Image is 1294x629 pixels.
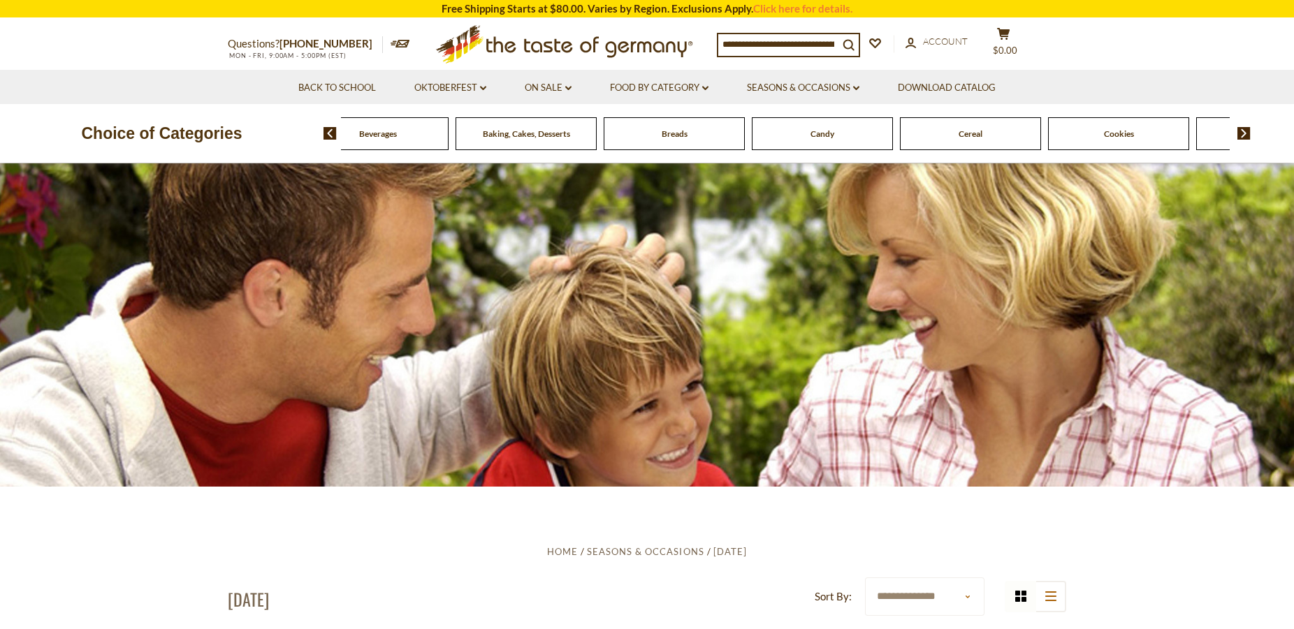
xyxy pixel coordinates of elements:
[1104,128,1134,139] a: Cookies
[483,128,570,139] a: Baking, Cakes, Desserts
[753,2,852,15] a: Click here for details.
[898,80,996,96] a: Download Catalog
[547,546,578,557] a: Home
[906,34,968,50] a: Account
[359,128,397,139] a: Beverages
[713,546,747,557] a: [DATE]
[747,80,859,96] a: Seasons & Occasions
[298,80,376,96] a: Back to School
[228,589,269,609] h1: [DATE]
[279,37,372,50] a: [PHONE_NUMBER]
[610,80,708,96] a: Food By Category
[587,546,704,557] a: Seasons & Occasions
[1237,127,1251,140] img: next arrow
[959,128,982,139] a: Cereal
[662,128,688,139] a: Breads
[228,52,347,59] span: MON - FRI, 9:00AM - 5:00PM (EST)
[525,80,572,96] a: On Sale
[993,45,1017,56] span: $0.00
[414,80,486,96] a: Oktoberfest
[923,36,968,47] span: Account
[228,35,383,53] p: Questions?
[810,128,834,139] a: Candy
[323,127,337,140] img: previous arrow
[815,588,852,605] label: Sort By:
[982,27,1024,62] button: $0.00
